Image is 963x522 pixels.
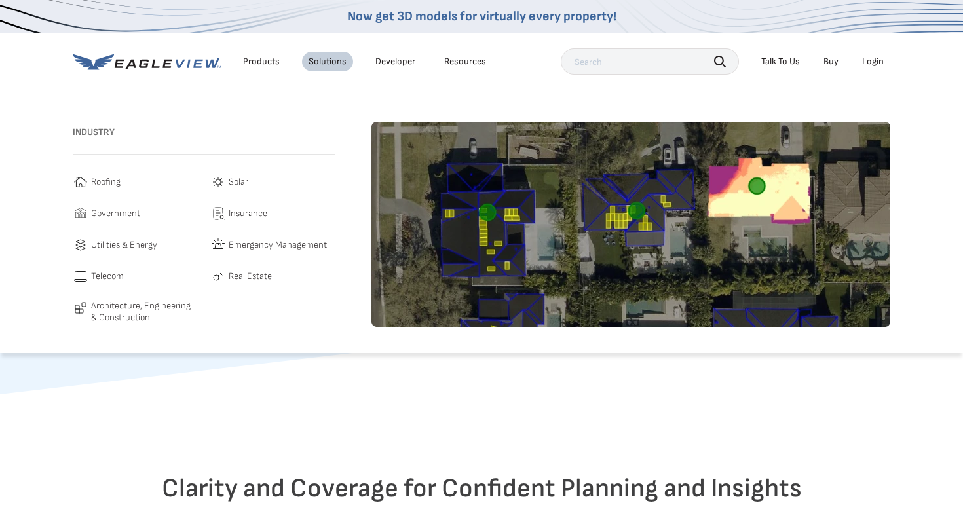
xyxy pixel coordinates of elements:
a: Buy [823,56,839,67]
a: Real Estate [210,269,335,284]
img: emergency-icon.svg [210,237,226,253]
a: Now get 3D models for virtually every property! [347,9,616,24]
a: Utilities & Energy [73,237,197,253]
img: solar-icon.svg [210,174,226,190]
span: Emergency Management [229,237,327,253]
a: Telecom [73,269,197,284]
a: Roofing [73,174,197,190]
span: Insurance [229,206,267,221]
span: Telecom [91,269,124,284]
div: Resources [444,56,486,67]
h3: Industry [73,122,335,143]
span: Utilities & Energy [91,237,157,253]
div: Solutions [309,56,347,67]
span: Architecture, Engineering & Construction [91,300,197,323]
img: utilities-icon.svg [73,237,88,253]
span: Solar [229,174,248,190]
span: Real Estate [229,269,272,284]
div: Login [862,56,884,67]
img: government-icon.svg [73,206,88,221]
a: Developer [375,56,415,67]
img: architecture-icon.svg [73,300,88,316]
img: telecom-icon.svg [73,269,88,284]
span: Government [91,206,140,221]
div: Talk To Us [761,56,800,67]
img: roofing-icon.svg [73,174,88,190]
img: insurance-icon.svg [210,206,226,221]
a: Emergency Management [210,237,335,253]
a: Architecture, Engineering & Construction [73,300,197,323]
a: Insurance [210,206,335,221]
img: solar-image-1.webp [371,122,890,327]
img: real-estate-icon.svg [210,269,226,284]
span: Roofing [91,174,121,190]
div: Products [243,56,280,67]
h2: Clarity and Coverage for Confident Planning and Insights [98,473,865,504]
a: Solar [210,174,335,190]
input: Search [561,48,739,75]
a: Government [73,206,197,221]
